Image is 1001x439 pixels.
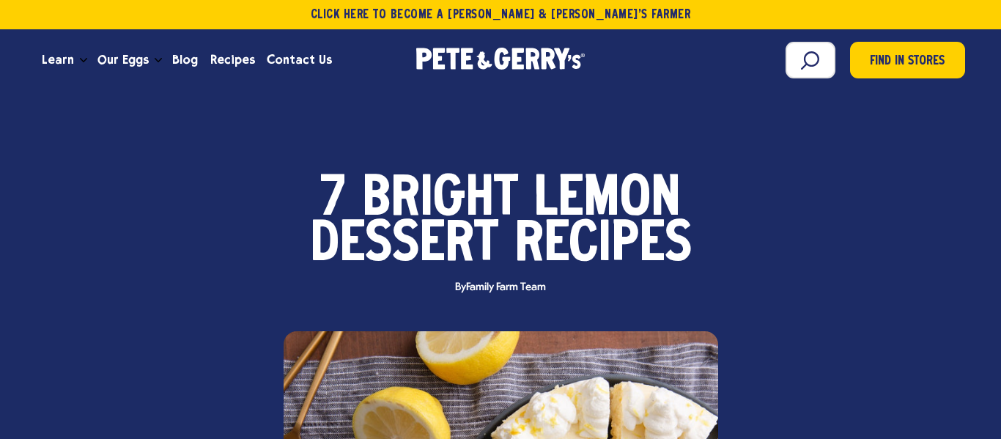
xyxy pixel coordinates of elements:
a: Our Eggs [92,40,155,80]
span: Lemon [534,177,681,223]
span: Recipes [210,51,255,69]
a: Recipes [204,40,261,80]
button: Open the dropdown menu for Our Eggs [155,58,162,63]
a: Blog [166,40,204,80]
span: 7 [320,177,346,223]
a: Learn [36,40,80,80]
a: Contact Us [261,40,338,80]
a: Find in Stores [850,42,965,78]
span: Bright [362,177,518,223]
input: Search [786,42,835,78]
span: Learn [42,51,74,69]
span: Dessert [310,223,498,268]
span: Find in Stores [870,52,945,72]
span: Our Eggs [97,51,149,69]
span: Contact Us [267,51,332,69]
span: Blog [172,51,198,69]
span: Recipes [514,223,692,268]
span: By [448,282,553,293]
span: Family Farm Team [466,281,546,293]
button: Open the dropdown menu for Learn [80,58,87,63]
